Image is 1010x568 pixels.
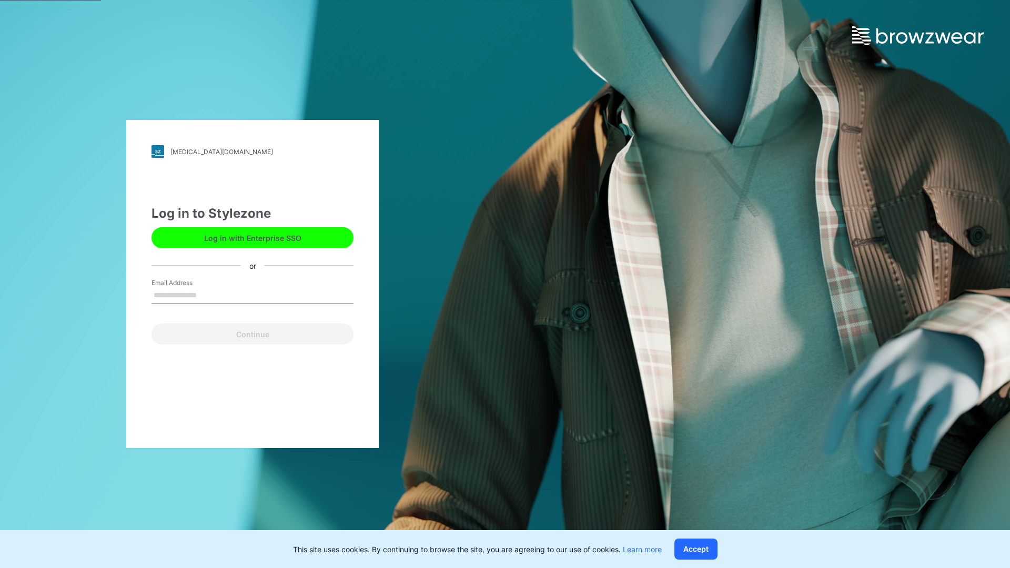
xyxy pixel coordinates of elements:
[293,544,662,555] p: This site uses cookies. By continuing to browse the site, you are agreeing to our use of cookies.
[151,145,164,158] img: stylezone-logo.562084cfcfab977791bfbf7441f1a819.svg
[674,539,718,560] button: Accept
[151,278,225,288] label: Email Address
[151,227,353,248] button: Log in with Enterprise SSO
[241,260,265,271] div: or
[151,204,353,223] div: Log in to Stylezone
[623,545,662,554] a: Learn more
[151,145,353,158] a: [MEDICAL_DATA][DOMAIN_NAME]
[852,26,984,45] img: browzwear-logo.e42bd6dac1945053ebaf764b6aa21510.svg
[170,148,273,156] div: [MEDICAL_DATA][DOMAIN_NAME]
